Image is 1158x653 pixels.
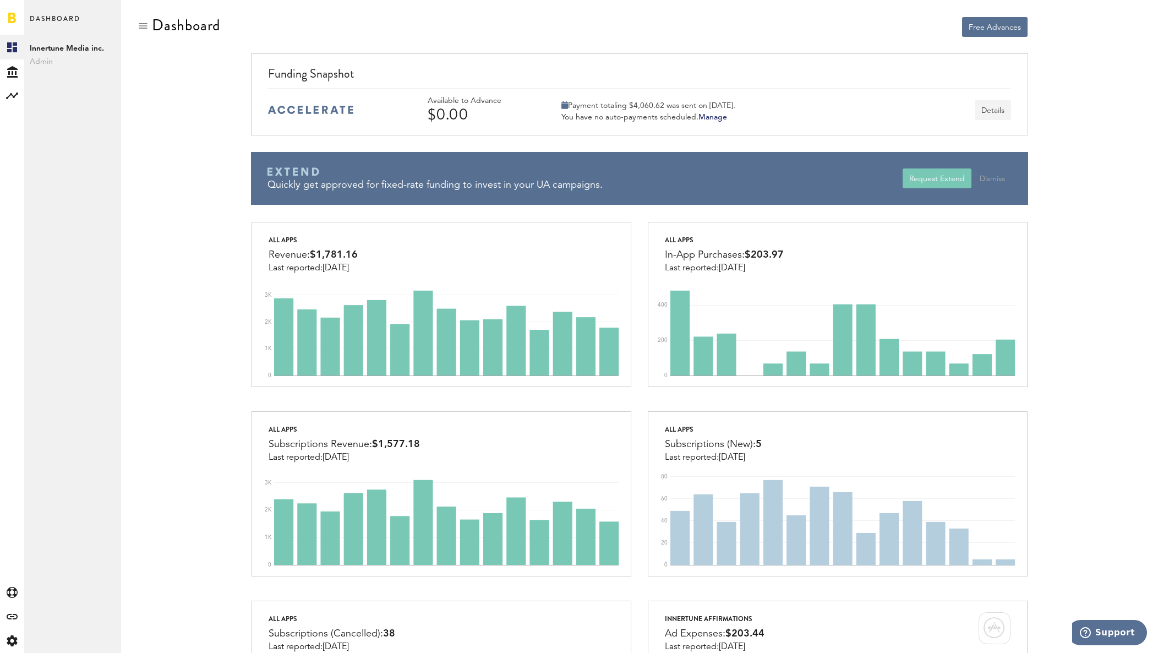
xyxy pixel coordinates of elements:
div: Payment totaling $4,060.62 was sent on [DATE]. [561,101,735,111]
text: 3K [265,480,272,486]
div: All apps [665,423,762,436]
text: 200 [658,338,668,343]
text: 1K [265,535,272,540]
text: 400 [658,302,668,308]
div: $0.00 [428,106,532,123]
div: Quickly get approved for fixed-rate funding to invest in your UA campaigns. [267,178,902,192]
span: [DATE] [719,264,745,273]
button: Dismiss [973,168,1012,188]
span: Dashboard [30,12,80,35]
text: 0 [664,562,668,568]
span: $203.44 [725,629,764,639]
a: Manage [698,113,727,121]
iframe: Opens a widget where you can find more information [1072,620,1147,647]
div: Last reported: [269,642,395,652]
span: [DATE] [323,453,349,462]
text: 3K [265,292,272,298]
button: Details [975,100,1011,120]
span: $1,781.16 [310,250,358,260]
div: All apps [665,233,784,247]
img: card-marketplace-itunes.svg [979,612,1010,644]
span: [DATE] [719,453,745,462]
span: Innertune Media inc. [30,42,116,55]
img: accelerate-medium-blue-logo.svg [268,106,353,114]
div: All apps [269,233,358,247]
div: All apps [269,612,395,625]
text: 0 [268,373,271,378]
div: Ad Expenses: [665,625,764,642]
span: [DATE] [323,643,349,651]
span: 38 [383,629,395,639]
button: Request Extend [903,168,971,188]
div: Last reported: [269,453,420,462]
div: All apps [269,423,420,436]
img: Braavo Extend [267,167,319,176]
div: In-App Purchases: [665,247,784,263]
text: 1K [265,346,272,351]
div: Subscriptions Revenue: [269,436,420,453]
div: Last reported: [269,263,358,273]
div: Last reported: [665,642,764,652]
div: Revenue: [269,247,358,263]
div: Funding Snapshot [268,65,1010,89]
span: [DATE] [323,264,349,273]
span: Admin [30,55,116,68]
text: 0 [664,373,668,378]
div: Innertune Affirmations [665,612,764,625]
text: 80 [661,474,668,480]
button: Free Advances [962,17,1028,37]
text: 2K [265,508,272,513]
div: Available to Advance [428,96,532,106]
text: 60 [661,496,668,502]
div: Subscriptions (New): [665,436,762,453]
div: You have no auto-payments scheduled. [561,112,735,122]
text: 20 [661,540,668,546]
text: 40 [661,518,668,524]
span: 5 [756,439,762,449]
div: Dashboard [152,17,220,34]
div: Subscriptions (Cancelled): [269,625,395,642]
text: 0 [268,562,271,568]
span: $1,577.18 [372,439,420,449]
div: Last reported: [665,453,762,462]
div: Last reported: [665,263,784,273]
text: 2K [265,319,272,325]
span: $203.97 [745,250,784,260]
span: [DATE] [719,643,745,651]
